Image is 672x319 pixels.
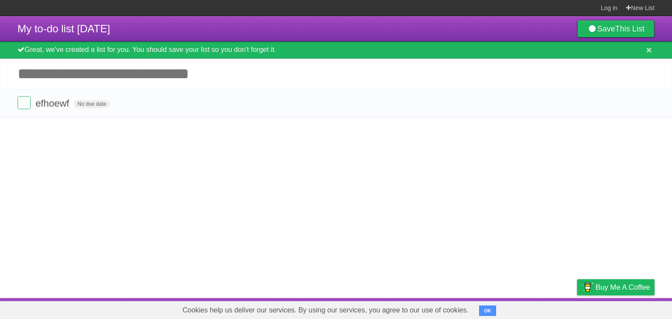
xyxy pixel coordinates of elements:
span: Cookies help us deliver our services. By using our services, you agree to our use of cookies. [174,302,477,319]
img: Buy me a coffee [581,280,593,295]
label: Done [17,96,31,109]
a: Buy me a coffee [577,279,654,295]
span: Buy me a coffee [595,280,650,295]
a: Terms [536,300,555,317]
button: OK [479,305,496,316]
a: Suggest a feature [599,300,654,317]
a: About [461,300,479,317]
span: efhoewf [35,98,71,109]
a: SaveThis List [577,20,654,38]
b: This List [615,24,644,33]
span: My to-do list [DATE] [17,23,110,35]
a: Developers [490,300,525,317]
span: No due date [74,100,109,108]
a: Privacy [566,300,588,317]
